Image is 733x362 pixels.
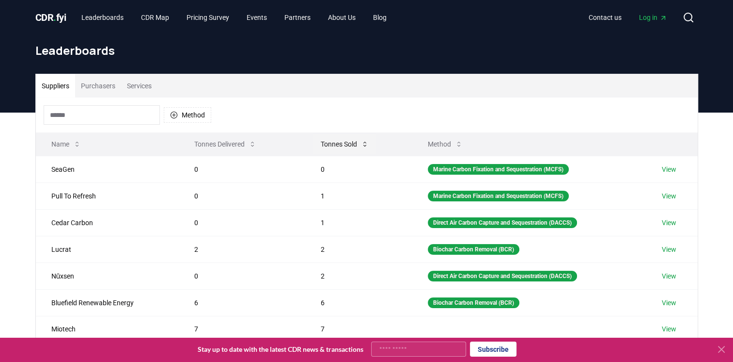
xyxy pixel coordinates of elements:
[428,244,519,255] div: Biochar Carbon Removal (BCR)
[428,271,577,281] div: Direct Air Carbon Capture and Sequestration (DACCS)
[305,156,412,182] td: 0
[305,209,412,236] td: 1
[428,164,569,175] div: Marine Carbon Fixation and Sequestration (MCFS)
[35,11,66,24] a: CDR.fyi
[133,9,177,26] a: CDR Map
[179,209,305,236] td: 0
[179,9,237,26] a: Pricing Survey
[581,9,675,26] nav: Main
[121,74,157,98] button: Services
[36,182,179,209] td: Pull To Refresh
[662,298,676,308] a: View
[36,156,179,182] td: SeaGen
[428,191,569,201] div: Marine Carbon Fixation and Sequestration (MCFS)
[35,43,698,58] h1: Leaderboards
[305,182,412,209] td: 1
[179,156,305,182] td: 0
[277,9,318,26] a: Partners
[179,236,305,263] td: 2
[662,218,676,228] a: View
[420,134,470,154] button: Method
[187,134,264,154] button: Tonnes Delivered
[179,263,305,289] td: 0
[428,297,519,308] div: Biochar Carbon Removal (BCR)
[53,12,56,23] span: .
[662,245,676,254] a: View
[662,324,676,334] a: View
[305,263,412,289] td: 2
[239,9,275,26] a: Events
[305,316,412,342] td: 7
[305,236,412,263] td: 2
[179,289,305,316] td: 6
[74,9,131,26] a: Leaderboards
[35,12,66,23] span: CDR fyi
[320,9,363,26] a: About Us
[164,107,211,123] button: Method
[662,165,676,174] a: View
[639,13,667,22] span: Log in
[36,236,179,263] td: Lucrat
[74,9,394,26] nav: Main
[581,9,629,26] a: Contact us
[631,9,675,26] a: Log in
[36,316,179,342] td: Miotech
[36,263,179,289] td: Nūxsen
[36,289,179,316] td: Bluefield Renewable Energy
[179,316,305,342] td: 7
[662,271,676,281] a: View
[313,134,376,154] button: Tonnes Sold
[428,217,577,228] div: Direct Air Carbon Capture and Sequestration (DACCS)
[365,9,394,26] a: Blog
[305,289,412,316] td: 6
[36,74,75,98] button: Suppliers
[662,191,676,201] a: View
[36,209,179,236] td: Cedar Carbon
[75,74,121,98] button: Purchasers
[44,134,89,154] button: Name
[179,182,305,209] td: 0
